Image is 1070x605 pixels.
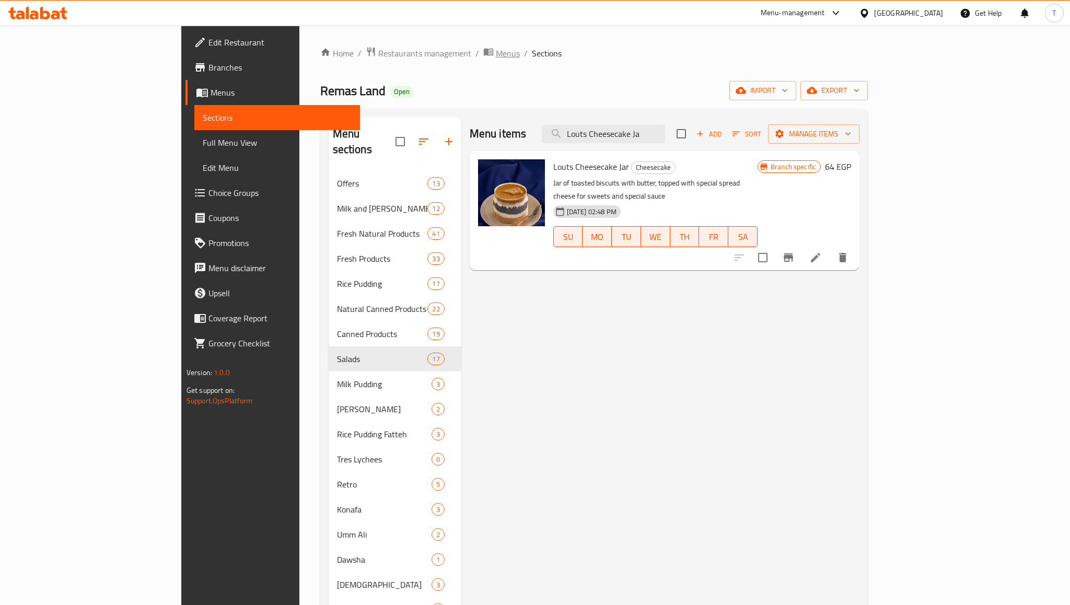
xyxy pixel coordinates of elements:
span: Coverage Report [208,312,352,324]
span: Canned Products [337,328,428,340]
span: 17 [428,354,444,364]
span: [DATE] 02:48 PM [563,207,621,217]
button: Add [692,126,726,142]
span: Restaurants management [378,47,471,60]
a: Choice Groups [185,180,360,205]
span: Retro [337,478,432,491]
div: items [427,277,444,290]
span: Open [390,87,414,96]
span: Add item [692,126,726,142]
a: Coverage Report [185,306,360,331]
span: Fresh Natural Products [337,227,428,240]
div: items [427,328,444,340]
a: Edit menu item [809,251,822,264]
button: TH [670,226,700,247]
span: 22 [428,304,444,314]
div: Natural Canned Products22 [329,296,461,321]
span: Select section [670,123,692,145]
span: Grocery Checklist [208,337,352,350]
li: / [524,47,528,60]
a: Menu disclaimer [185,255,360,281]
span: Sort items [726,126,768,142]
span: 13 [428,179,444,189]
div: items [432,453,445,466]
span: [PERSON_NAME] [337,403,432,415]
h2: Menu sections [333,126,396,157]
div: Umm Ali [337,528,432,541]
div: items [427,177,444,190]
div: Milk and [PERSON_NAME]12 [329,196,461,221]
div: items [432,478,445,491]
div: Ladies [337,578,432,591]
span: Version: [187,366,212,379]
a: Menus [185,80,360,105]
div: Milk Pudding3 [329,371,461,397]
div: Offers [337,177,428,190]
div: items [427,353,444,365]
div: items [432,578,445,591]
div: items [427,302,444,315]
div: Offers13 [329,171,461,196]
span: Milk Pudding [337,378,432,390]
a: Support.OpsPlatform [187,394,253,408]
span: TU [616,229,637,245]
button: Branch-specific-item [776,245,801,270]
span: Menu disclaimer [208,262,352,274]
h2: Menu items [470,126,527,142]
button: WE [641,226,670,247]
span: 1.0.0 [214,366,230,379]
nav: breadcrumb [320,46,868,60]
span: Dawsha [337,553,432,566]
span: 17 [428,279,444,289]
span: Rice Pudding [337,277,428,290]
span: Branch specific [766,162,820,172]
span: Select to update [752,247,774,269]
button: import [729,81,796,100]
span: Rice Pudding Fatteh [337,428,432,440]
div: [DEMOGRAPHIC_DATA]3 [329,572,461,597]
div: Open [390,86,414,98]
div: Tres Lychees0 [329,447,461,472]
div: items [427,252,444,265]
div: items [432,428,445,440]
a: Coupons [185,205,360,230]
span: Tres Lychees [337,453,432,466]
button: Manage items [768,124,859,144]
span: Choice Groups [208,187,352,199]
h6: 64 EGP [825,159,851,174]
button: Add section [436,129,461,154]
a: Branches [185,55,360,80]
div: Remas Nawawy [337,403,432,415]
span: Menus [496,47,520,60]
div: items [427,202,444,215]
div: Rice Pudding17 [329,271,461,296]
div: Milk and Rayeb [337,202,428,215]
div: Konafa3 [329,497,461,522]
a: Menus [483,46,520,60]
a: Restaurants management [366,46,471,60]
span: SA [732,229,753,245]
a: Full Menu View [194,130,360,155]
span: 2 [432,404,444,414]
div: Retro5 [329,472,461,497]
button: TU [612,226,641,247]
p: Jar of toasted biscuits with butter, topped with special spread cheese for sweets and special sauce [553,177,758,203]
div: [GEOGRAPHIC_DATA] [874,7,943,19]
div: Fresh Products [337,252,428,265]
button: export [800,81,868,100]
span: 0 [432,455,444,464]
div: Menu-management [761,7,825,19]
div: Fresh Products33 [329,246,461,271]
div: Canned Products19 [329,321,461,346]
span: FR [703,229,724,245]
span: 3 [432,429,444,439]
div: Cheesecake [631,161,676,174]
span: Konafa [337,503,432,516]
span: 2 [432,530,444,540]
